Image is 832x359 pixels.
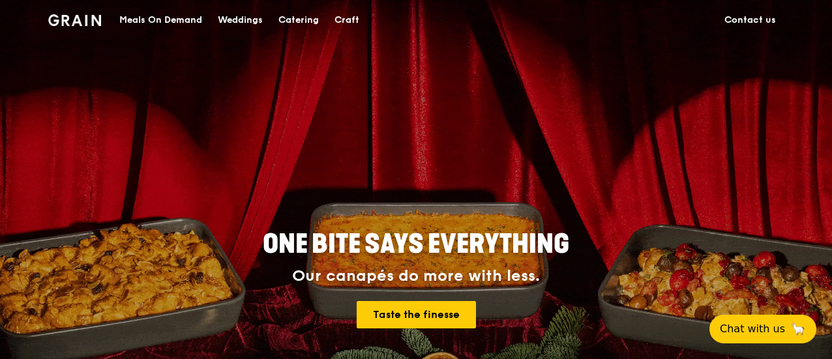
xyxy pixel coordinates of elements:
div: Catering [278,1,319,40]
img: Grain [48,14,101,26]
div: Craft [334,1,359,40]
div: Our canapés do more with less. [181,267,651,285]
span: Chat with us [720,321,785,337]
a: Catering [271,1,327,40]
a: Weddings [210,1,271,40]
button: Chat with us🦙 [709,315,816,343]
a: Craft [327,1,367,40]
a: Taste the finesse [357,301,476,328]
div: Meals On Demand [119,1,202,40]
a: Contact us [717,1,784,40]
div: Weddings [218,1,263,40]
span: 🦙 [790,321,806,337]
span: ONE BITE SAYS EVERYTHING [263,229,569,260]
